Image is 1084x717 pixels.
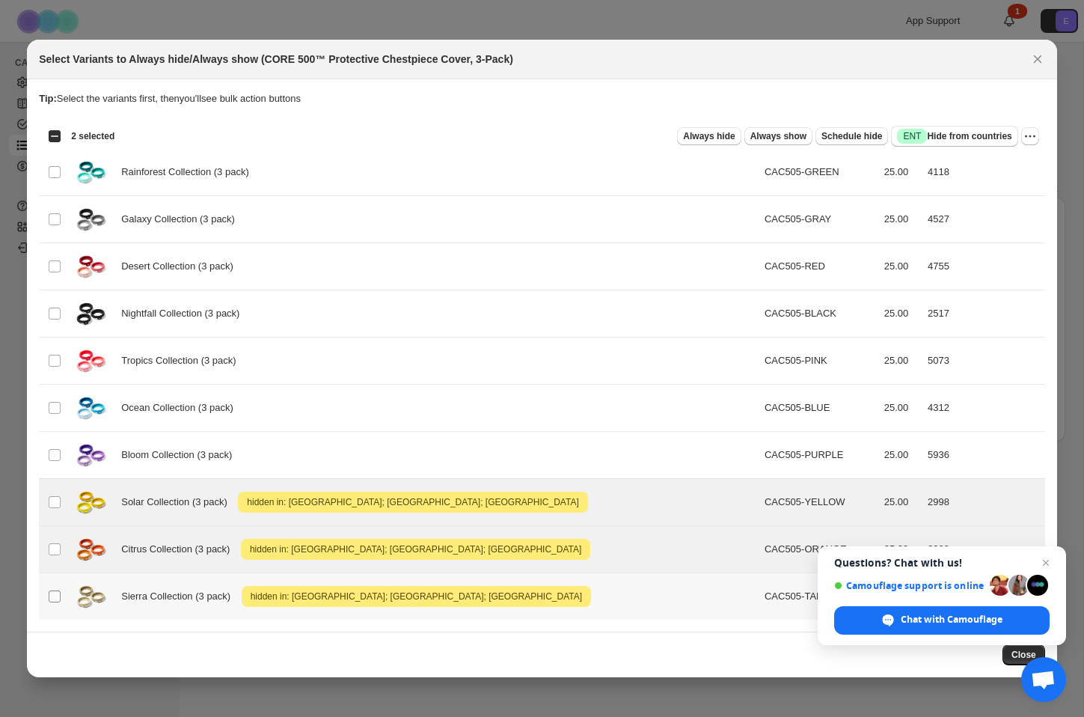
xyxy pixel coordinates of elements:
td: 4527 [923,196,1045,243]
td: CAC505-PINK [760,338,880,385]
span: hidden in: [GEOGRAPHIC_DATA]; [GEOGRAPHIC_DATA]; [GEOGRAPHIC_DATA] [244,493,581,511]
span: Tropics Collection (3 pack) [121,353,244,368]
td: 2998 [923,526,1045,573]
td: 4118 [923,149,1045,196]
h2: Select Variants to Always hide/Always show (CORE 500™ Protective Chestpiece Cover, 3-Pack) [39,52,513,67]
button: Schedule hide [815,127,888,145]
span: Always show [750,130,806,142]
span: Rainforest Collection (3 pack) [121,165,257,180]
td: 25.00 [880,479,923,526]
td: 25.00 [880,196,923,243]
span: hidden in: [GEOGRAPHIC_DATA]; [GEOGRAPHIC_DATA]; [GEOGRAPHIC_DATA] [247,540,584,558]
img: Core500-Protective_Chestpiece_Cover-3-pack-Citrus_Collection-min.png [72,531,109,568]
td: CAC505-ORANGE [760,526,880,573]
span: Close chat [1037,554,1055,572]
td: 4755 [923,243,1045,290]
button: Always hide [677,127,741,145]
td: 5073 [923,338,1045,385]
span: 2 selected [71,130,114,142]
span: Bloom Collection (3 pack) [121,448,240,463]
img: Core500-Protective_Chestpiece_Cover-3-pack-Sierra_Collection-min_39543c98-f067-400c-bab1-fe11630e... [72,578,109,615]
span: Chat with Camouflage [901,613,1002,626]
span: Close [1011,649,1036,661]
td: 25.00 [880,243,923,290]
button: Close [1002,644,1045,665]
p: Select the variants first, then you'll see bulk action buttons [39,91,1045,106]
td: CAC505-BLUE [760,385,880,432]
td: 25.00 [880,385,923,432]
div: Chat with Camouflage [834,606,1050,635]
img: Core500-Protective_Chestpiece_Cover-3-pack_Solar_Collection-min.png [72,483,109,521]
td: 2517 [923,290,1045,338]
span: Solar Collection (3 pack) [121,495,235,510]
span: Sierra Collection (3 pack) [121,589,239,604]
span: Galaxy Collection (3 pack) [121,212,243,227]
span: Ocean Collection (3 pack) [121,400,241,415]
td: 5936 [923,432,1045,479]
td: 25.00 [880,338,923,385]
span: Schedule hide [821,130,882,142]
span: Camouflage support is online [834,580,985,591]
div: Open chat [1021,657,1066,702]
img: Core500-Protective_Chestpiece_Cover-3-pack_Blue-1_a78f227d-3eb6-4769-b209-fa955186becd.png [72,201,109,238]
td: CAC505-BLACK [760,290,880,338]
span: Questions? Chat with us! [834,557,1050,569]
td: 4312 [923,385,1045,432]
td: CAC505-GRAY [760,196,880,243]
img: Core500-Protective_Chestpiece_Cover-3-pack_Blue_17440193-71e0-41aa-bc1b-ef311f8a6cdb.png [72,436,109,474]
td: CAC505-GREEN [760,149,880,196]
button: More actions [1021,127,1039,145]
img: Core500-Protective_Chestpiece_Cover-3-pack_Blue-5.png [72,389,109,427]
button: SuccessENTHide from countries [891,126,1017,147]
td: 25.00 [880,290,923,338]
img: Core500-Protective_Chestpiece_Cover-3-pack_Blue-2_0aa4b5e5-542f-433b-bc53-7e54616e0969.png [72,295,109,332]
span: Nightfall Collection (3 pack) [121,306,248,321]
img: Core500-Protective_Chestpiece_Cover-3-pack_Blue-4_9ea3d07a-f9bc-431f-be8a-5ba5ec258750.png [72,248,109,285]
button: Always show [744,127,812,145]
td: CAC505-PURPLE [760,432,880,479]
td: CAC505-YELLOW [760,479,880,526]
img: Core500-Protective_Chestpiece_Cover-3-pack_Blue-6_6442dc16-8082-4ffb-be0b-01c2824ca349.png [72,153,109,191]
td: 2998 [923,479,1045,526]
td: 25.00 [880,432,923,479]
span: hidden in: [GEOGRAPHIC_DATA]; [GEOGRAPHIC_DATA]; [GEOGRAPHIC_DATA] [248,588,585,605]
img: Core500-Protective_Chestpiece_Cover-3-pack_Blue-3_9932fd84-a76c-4a4a-911b-99381aac7cff.png [72,342,109,379]
td: 25.00 [880,149,923,196]
strong: Tip: [39,93,57,104]
span: Citrus Collection (3 pack) [121,542,238,557]
td: 25.00 [880,526,923,573]
button: Close [1027,49,1048,70]
span: ENT [903,130,921,142]
td: CAC505-TAN [760,573,880,620]
span: Hide from countries [897,129,1011,144]
td: CAC505-RED [760,243,880,290]
span: Desert Collection (3 pack) [121,259,241,274]
span: Always hide [683,130,735,142]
